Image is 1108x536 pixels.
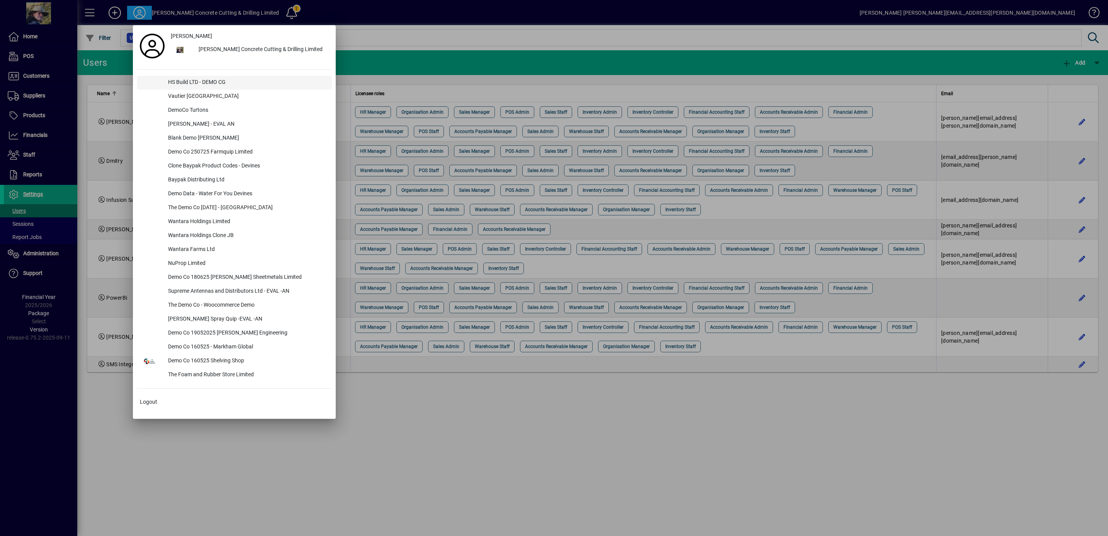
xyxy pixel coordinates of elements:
button: HS Build LTD - DEMO CG [137,76,332,90]
div: Blank Demo [PERSON_NAME] [162,131,332,145]
div: Vautier [GEOGRAPHIC_DATA] [162,90,332,104]
button: Supreme Antennas and Distributors Ltd - EVAL -AN [137,285,332,299]
div: Demo Co 19052025 [PERSON_NAME] Engineering [162,326,332,340]
div: The Foam and Rubber Store Limited [162,368,332,382]
div: Demo Data - Water For You Devines [162,187,332,201]
button: [PERSON_NAME] - EVAL AN [137,118,332,131]
button: Wantara Holdings Limited [137,215,332,229]
button: The Demo Co - Woocommerce Demo [137,299,332,312]
div: DemoCo Turtons [162,104,332,118]
button: DemoCo Turtons [137,104,332,118]
button: Logout [137,395,332,409]
div: The Demo Co - Woocommerce Demo [162,299,332,312]
button: Vautier [GEOGRAPHIC_DATA] [137,90,332,104]
div: [PERSON_NAME] Spray Quip -EVAL -AN [162,312,332,326]
button: Demo Co 160525 Shelving Shop [137,354,332,368]
button: Demo Co 160525 - Markham Global [137,340,332,354]
div: Wantara Holdings Clone JB [162,229,332,243]
a: [PERSON_NAME] [168,29,332,43]
button: [PERSON_NAME] Spray Quip -EVAL -AN [137,312,332,326]
div: Demo Co 180625 [PERSON_NAME] Sheetmetals Limited [162,271,332,285]
div: HS Build LTD - DEMO CG [162,76,332,90]
button: Demo Co 250725 Farmquip Limited [137,145,332,159]
span: Logout [140,398,157,406]
div: The Demo Co [DATE] - [GEOGRAPHIC_DATA] [162,201,332,215]
button: Baypak Distributing Ltd [137,173,332,187]
button: Demo Co 180625 [PERSON_NAME] Sheetmetals Limited [137,271,332,285]
a: Profile [137,39,168,53]
div: Wantara Holdings Limited [162,215,332,229]
button: The Foam and Rubber Store Limited [137,368,332,382]
div: NuProp Limited [162,257,332,271]
div: Demo Co 250725 Farmquip Limited [162,145,332,159]
button: The Demo Co [DATE] - [GEOGRAPHIC_DATA] [137,201,332,215]
div: [PERSON_NAME] Concrete Cutting & Drilling Limited [192,43,332,57]
button: Wantara Holdings Clone JB [137,229,332,243]
span: [PERSON_NAME] [171,32,212,40]
div: Supreme Antennas and Distributors Ltd - EVAL -AN [162,285,332,299]
button: Wantara Farms Ltd [137,243,332,257]
button: Clone Baypak Product Codes - Devines [137,159,332,173]
div: Baypak Distributing Ltd [162,173,332,187]
div: Wantara Farms Ltd [162,243,332,257]
div: [PERSON_NAME] - EVAL AN [162,118,332,131]
button: Demo Co 19052025 [PERSON_NAME] Engineering [137,326,332,340]
button: [PERSON_NAME] Concrete Cutting & Drilling Limited [168,43,332,57]
button: Demo Data - Water For You Devines [137,187,332,201]
div: Demo Co 160525 - Markham Global [162,340,332,354]
button: NuProp Limited [137,257,332,271]
div: Clone Baypak Product Codes - Devines [162,159,332,173]
button: Blank Demo [PERSON_NAME] [137,131,332,145]
div: Demo Co 160525 Shelving Shop [162,354,332,368]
